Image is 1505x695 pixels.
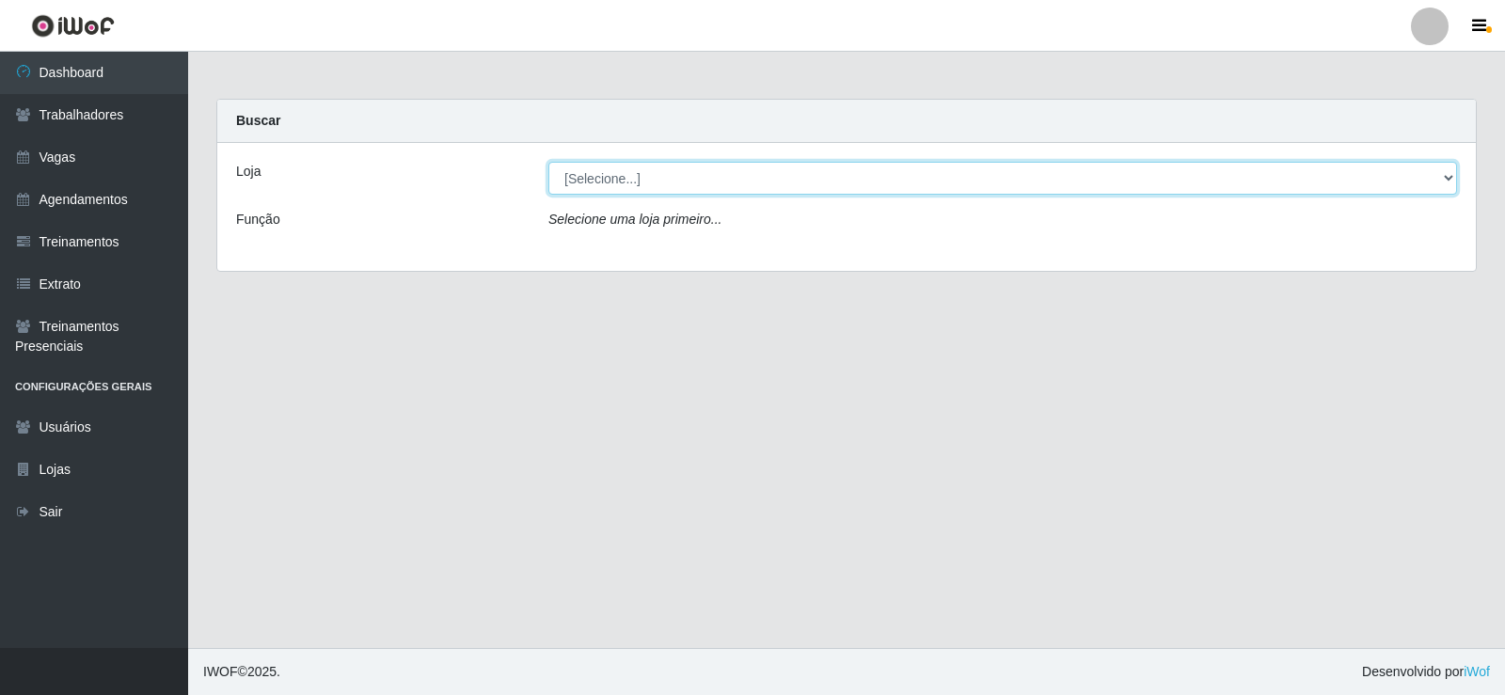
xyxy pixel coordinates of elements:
[203,664,238,679] span: IWOF
[236,162,261,182] label: Loja
[203,662,280,682] span: © 2025 .
[31,14,115,38] img: CoreUI Logo
[1464,664,1490,679] a: iWof
[1362,662,1490,682] span: Desenvolvido por
[236,113,280,128] strong: Buscar
[548,212,721,227] i: Selecione uma loja primeiro...
[236,210,280,229] label: Função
